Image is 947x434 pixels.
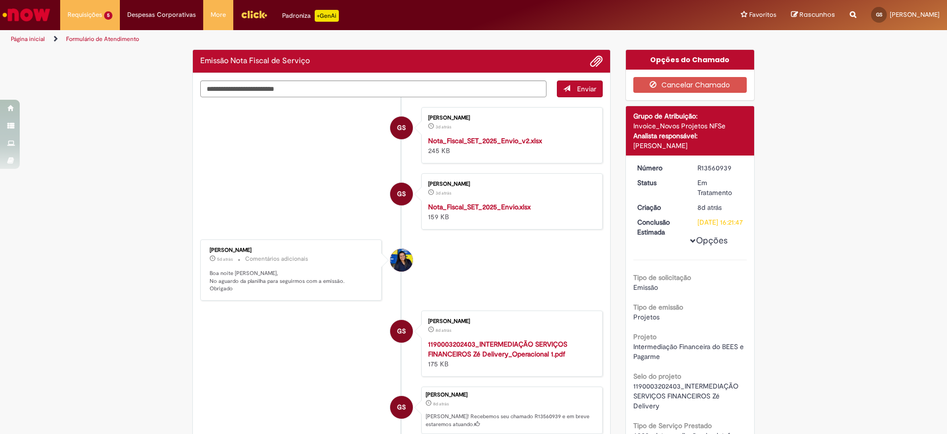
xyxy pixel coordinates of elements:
time: 29/09/2025 09:21:47 [436,190,451,196]
b: Tipo de solicitação [633,273,691,282]
div: Grupo de Atribuição: [633,111,747,121]
a: Formulário de Atendimento [66,35,139,43]
img: ServiceNow [1,5,52,25]
span: Enviar [577,84,596,93]
span: Despesas Corporativas [127,10,196,20]
small: Comentários adicionais [245,255,308,263]
span: 1190003202403_INTERMEDIAÇÃO SERVIÇOS FINANCEIROS Zé Delivery [633,382,740,410]
a: Nota_Fiscal_SET_2025_Envio.xlsx [428,202,531,211]
ul: Trilhas de página [7,30,624,48]
div: [PERSON_NAME] [633,141,747,151]
a: 1190003202403_INTERMEDIAÇÃO SERVIÇOS FINANCEIROS Zé Delivery_Operacional 1.pdf [428,340,567,358]
span: Rascunhos [800,10,835,19]
time: 23/09/2025 18:50:10 [436,327,451,333]
span: GS [397,395,406,419]
span: 3d atrás [436,190,451,196]
span: GS [876,11,882,18]
button: Enviar [557,80,603,97]
img: click_logo_yellow_360x200.png [241,7,267,22]
span: GS [397,319,406,343]
p: +GenAi [315,10,339,22]
div: Em Tratamento [697,178,743,197]
span: GS [397,116,406,140]
dt: Número [630,163,691,173]
time: 29/09/2025 12:08:31 [436,124,451,130]
div: Geerleson Barrim De Souza [390,320,413,343]
span: 8d atrás [436,327,451,333]
div: [PERSON_NAME] [428,115,592,121]
p: Boa noite [PERSON_NAME], No aguardo da planilha para seguirmos com a emissão. Obrigado [210,270,374,293]
dt: Status [630,178,691,188]
b: Tipo de emissão [633,303,683,312]
p: [PERSON_NAME]! Recebemos seu chamado R13560939 e em breve estaremos atuando. [426,413,597,428]
b: Selo do projeto [633,372,681,381]
h2: Emissão Nota Fiscal de Serviço Histórico de tíquete [200,57,310,66]
span: Projetos [633,313,659,321]
div: [PERSON_NAME] [428,318,592,324]
span: GS [397,182,406,206]
div: Geerleson Barrim De Souza [390,183,413,205]
li: Geerleson Barrim De Souza [200,387,603,434]
span: 8d atrás [433,401,449,407]
a: Página inicial [11,35,45,43]
div: 175 KB [428,339,592,369]
button: Adicionar anexos [590,55,603,68]
span: 5 [104,11,112,20]
span: Intermediação Financeira do BEES e Pagarme [633,342,746,361]
span: More [211,10,226,20]
span: [PERSON_NAME] [890,10,940,19]
div: Ana Paula Gomes Granzier [390,249,413,272]
div: Geerleson Barrim De Souza [390,117,413,139]
b: Tipo de Serviço Prestado [633,421,712,430]
span: Emissão [633,283,658,292]
div: 159 KB [428,202,592,222]
span: 8d atrás [697,203,722,212]
div: Padroniza [282,10,339,22]
div: [PERSON_NAME] [428,181,592,187]
textarea: Digite sua mensagem aqui... [200,80,546,97]
span: Requisições [68,10,102,20]
button: Cancelar Chamado [633,77,747,93]
a: Rascunhos [791,10,835,20]
div: Opções do Chamado [626,50,755,70]
div: [PERSON_NAME] [210,247,374,253]
div: Analista responsável: [633,131,747,141]
div: Geerleson Barrim De Souza [390,396,413,419]
div: [PERSON_NAME] [426,392,597,398]
span: 3d atrás [436,124,451,130]
dt: Criação [630,202,691,212]
div: 245 KB [428,136,592,156]
time: 23/09/2025 18:51:20 [697,203,722,212]
span: Favoritos [749,10,776,20]
a: Nota_Fiscal_SET_2025_Envio_v2.xlsx [428,136,542,145]
time: 23/09/2025 18:51:20 [433,401,449,407]
span: 5d atrás [217,256,233,262]
div: Invoice_Novos Projetos NFSe [633,121,747,131]
div: [DATE] 16:21:47 [697,217,743,227]
dt: Conclusão Estimada [630,217,691,237]
time: 26/09/2025 20:43:39 [217,256,233,262]
div: 23/09/2025 18:51:20 [697,202,743,212]
b: Projeto [633,332,656,341]
div: R13560939 [697,163,743,173]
